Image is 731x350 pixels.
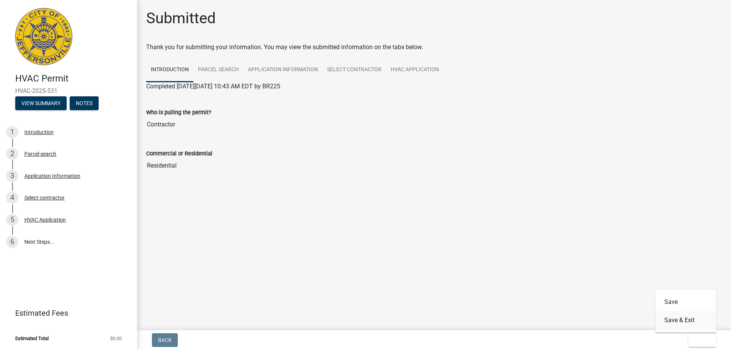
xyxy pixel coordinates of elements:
[6,236,18,248] div: 6
[146,43,722,52] div: Thank you for submitting your information. You may view the submitted information on the tabs below.
[158,337,172,343] span: Back
[15,8,72,65] img: City of Jeffersonville, Indiana
[70,96,99,110] button: Notes
[6,126,18,138] div: 1
[655,290,716,332] div: Exit
[70,101,99,107] wm-modal-confirm: Notes
[152,333,178,347] button: Back
[322,58,386,82] a: Select contractor
[146,151,212,157] label: Commercial or Residential
[15,73,131,84] h4: HVAC Permit
[193,58,243,82] a: Parcel search
[110,336,122,341] span: $0.00
[15,101,67,107] wm-modal-confirm: Summary
[6,214,18,226] div: 5
[655,311,716,329] button: Save & Exit
[146,110,211,115] label: Who is pulling the permit?
[6,170,18,182] div: 3
[24,173,80,179] div: Application Information
[24,217,66,222] div: HVAC Application
[15,96,67,110] button: View Summary
[24,151,56,157] div: Parcel search
[15,336,49,341] span: Estimated Total
[24,195,65,200] div: Select contractor
[146,9,216,27] h1: Submitted
[24,129,54,135] div: Introduction
[146,83,280,90] span: Completed [DATE][DATE] 10:43 AM EDT by BR225
[655,293,716,311] button: Save
[15,87,122,94] span: HVAC-2025-531
[146,58,193,82] a: Introduction
[243,58,322,82] a: Application Information
[6,305,125,321] a: Estimated Fees
[694,337,705,343] span: Exit
[386,58,444,82] a: HVAC Application
[688,333,716,347] button: Exit
[6,192,18,204] div: 4
[6,148,18,160] div: 2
